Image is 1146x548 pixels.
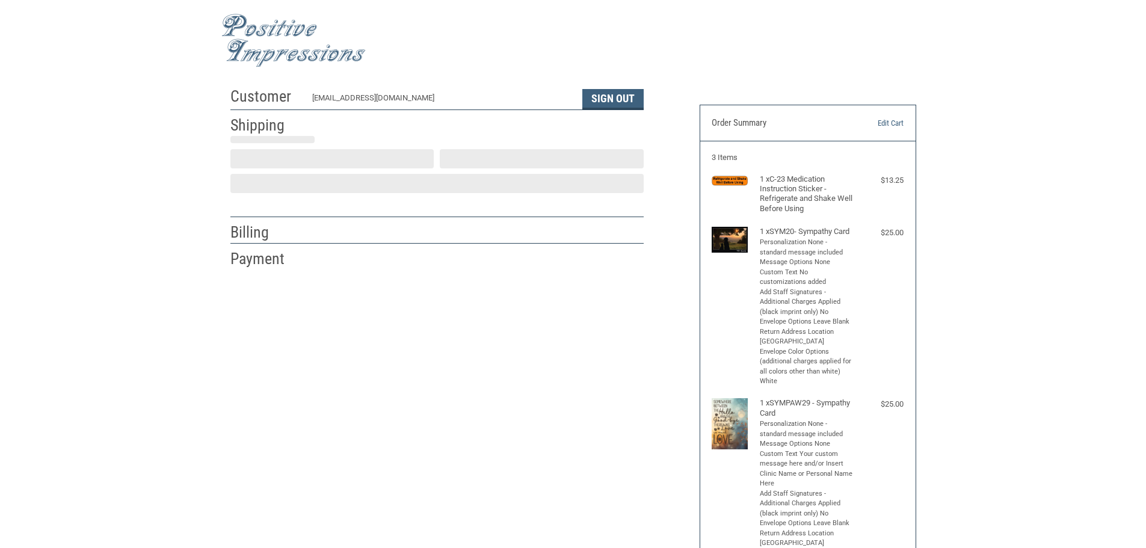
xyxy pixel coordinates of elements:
img: Positive Impressions [221,14,366,67]
h3: 3 Items [712,153,904,162]
li: Add Staff Signatures - Additional Charges Applied (black imprint only) No [760,489,853,519]
div: $13.25 [855,174,904,186]
h3: Order Summary [712,117,842,129]
li: Custom Text No customizations added [760,268,853,288]
li: Personalization None - standard message included [760,238,853,257]
li: Envelope Color Options (additional charges applied for all colors other than white) White [760,347,853,387]
li: Message Options None [760,439,853,449]
h2: Billing [230,223,301,242]
li: Personalization None - standard message included [760,419,853,439]
li: Add Staff Signatures - Additional Charges Applied (black imprint only) No [760,288,853,318]
h2: Payment [230,249,301,269]
li: Return Address Location [GEOGRAPHIC_DATA] [760,327,853,347]
a: Edit Cart [842,117,904,129]
li: Message Options None [760,257,853,268]
h2: Customer [230,87,301,106]
li: Envelope Options Leave Blank [760,317,853,327]
h4: 1 x SYM20- Sympathy Card [760,227,853,236]
h2: Shipping [230,115,301,135]
div: $25.00 [855,227,904,239]
h4: 1 x C-23 Medication Instruction Sticker - Refrigerate and Shake Well Before Using [760,174,853,214]
li: Custom Text Your custom message here and/or Insert Clinic Name or Personal Name Here [760,449,853,489]
h4: 1 x SYMPAW29 - Sympathy Card [760,398,853,418]
div: [EMAIL_ADDRESS][DOMAIN_NAME] [312,92,570,109]
div: $25.00 [855,398,904,410]
button: Sign Out [582,89,644,109]
li: Envelope Options Leave Blank [760,519,853,529]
